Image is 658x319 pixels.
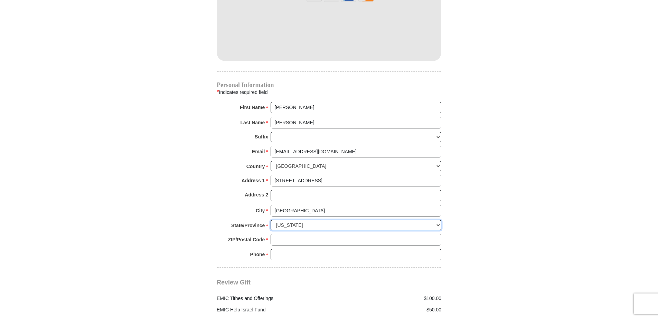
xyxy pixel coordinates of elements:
[246,162,265,171] strong: Country
[242,176,265,185] strong: Address 1
[213,306,329,313] div: EMIC Help Israel Fund
[245,190,268,200] strong: Address 2
[217,88,441,97] div: Indicates required field
[231,221,265,230] strong: State/Province
[329,306,445,313] div: $50.00
[255,132,268,142] strong: Suffix
[240,103,265,112] strong: First Name
[241,118,265,127] strong: Last Name
[213,295,329,302] div: EMIC Tithes and Offerings
[217,279,251,286] span: Review Gift
[256,206,265,215] strong: City
[329,295,445,302] div: $100.00
[217,82,441,88] h4: Personal Information
[250,250,265,259] strong: Phone
[228,235,265,244] strong: ZIP/Postal Code
[252,147,265,156] strong: Email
